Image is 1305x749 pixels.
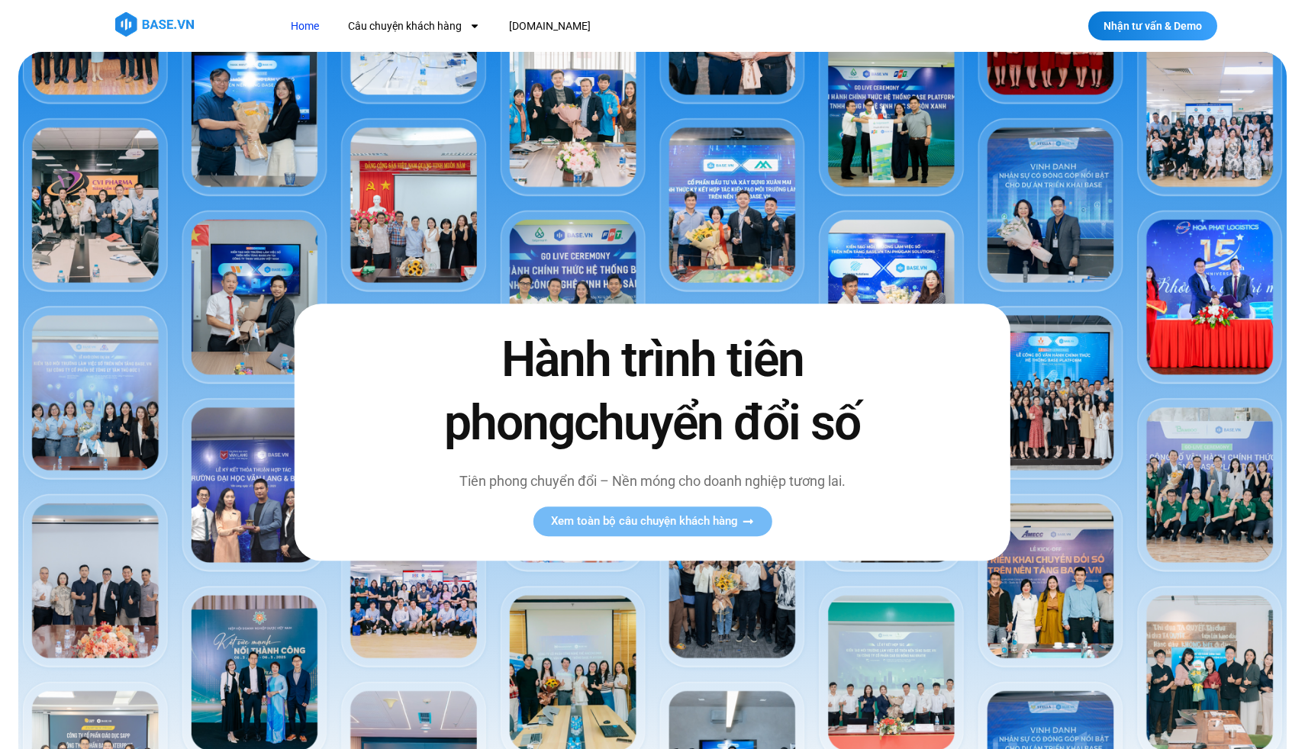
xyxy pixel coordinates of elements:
[533,506,772,536] a: Xem toàn bộ câu chuyện khách hàng
[574,395,860,452] span: chuyển đổi số
[498,12,602,40] a: [DOMAIN_NAME]
[1088,11,1217,40] a: Nhận tư vấn & Demo
[551,516,738,527] span: Xem toàn bộ câu chuyện khách hàng
[1104,21,1202,31] span: Nhận tư vấn & Demo
[279,12,871,40] nav: Menu
[412,471,893,491] p: Tiên phong chuyển đổi – Nền móng cho doanh nghiệp tương lai.
[337,12,491,40] a: Câu chuyện khách hàng
[279,12,330,40] a: Home
[412,328,893,455] h2: Hành trình tiên phong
